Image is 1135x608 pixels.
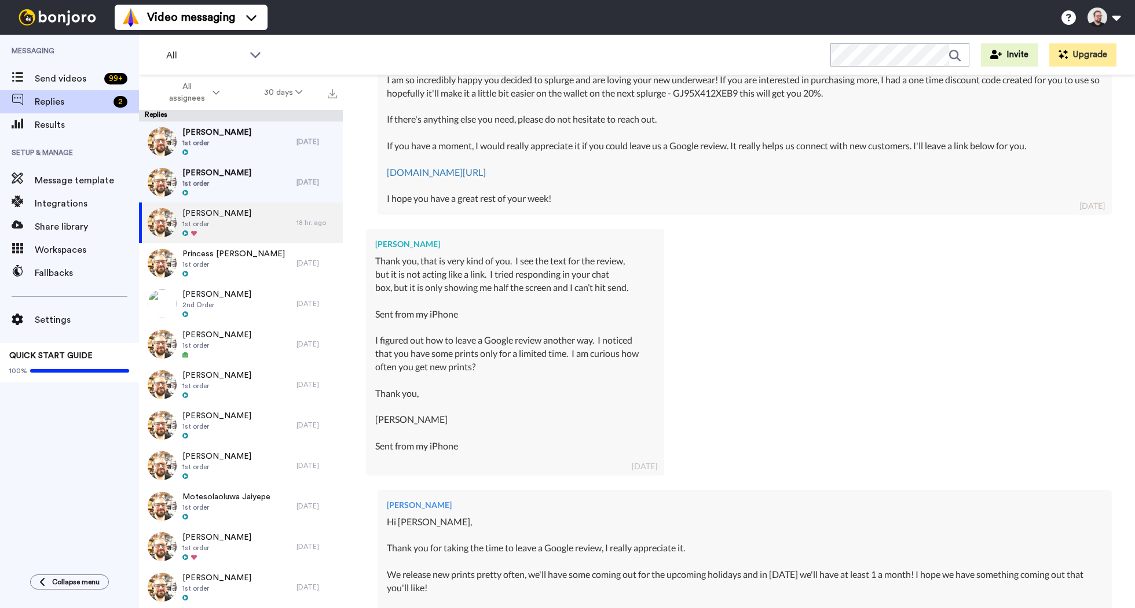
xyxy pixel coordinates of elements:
span: [PERSON_NAME] [182,208,251,219]
span: Settings [35,313,139,327]
span: [PERSON_NAME] [182,572,251,584]
button: All assignees [141,76,242,109]
span: 1st order [182,260,285,269]
a: [PERSON_NAME]1st order[DATE] [139,405,343,445]
span: [PERSON_NAME] [182,370,251,381]
a: Motesolaoluwa Jaiyepe1st order[DATE] [139,486,343,526]
img: vm-color.svg [122,8,140,27]
div: I figured out how to leave a Google review another way. I noticed that you have some prints only ... [375,334,655,466]
span: 2nd Order [182,300,251,309]
span: Motesolaoluwa Jaiyepe [182,491,270,503]
div: Hi [PERSON_NAME], I am so incredibly happy you decided to splurge and are loving your new underwe... [387,47,1103,205]
div: 18 hr. ago [296,218,337,227]
span: 1st order [182,422,251,431]
a: [PERSON_NAME]1st order[DATE] [139,567,343,607]
div: 99 + [104,73,127,84]
span: Replies [35,95,109,109]
div: Thank you, that is very kind of you. I see the text for the review, but it is not acting like a l... [375,255,655,334]
span: 1st order [182,381,251,390]
button: Export all results that match these filters now. [324,84,340,101]
span: All [166,49,244,62]
div: [DATE] [296,461,337,470]
span: Message template [35,174,139,187]
button: Collapse menu [30,574,109,589]
img: efa524da-70a9-41f2-aa42-4cb2d5cfdec7-thumb.jpg [148,168,177,197]
div: [DATE] [296,542,337,551]
a: [PERSON_NAME]1st order[DATE] [139,445,343,486]
div: [DATE] [296,583,337,592]
span: QUICK START GUIDE [9,352,93,360]
span: Integrations [35,197,139,211]
button: 30 days [242,82,325,103]
div: [DATE] [296,259,337,268]
div: [DATE] [296,380,337,389]
div: [DATE] [296,340,337,349]
span: Share library [35,220,139,234]
span: 1st order [182,543,251,552]
span: [PERSON_NAME] [182,329,251,341]
span: 1st order [182,584,251,593]
span: [PERSON_NAME] [182,127,251,138]
span: 1st order [182,138,251,148]
img: efa524da-70a9-41f2-aa42-4cb2d5cfdec7-thumb.jpg [148,532,177,561]
img: efa524da-70a9-41f2-aa42-4cb2d5cfdec7-thumb.jpg [148,573,177,602]
span: 1st order [182,462,251,471]
span: [PERSON_NAME] [182,451,251,462]
img: export.svg [328,89,337,98]
span: Workspaces [35,243,139,257]
a: Princess [PERSON_NAME]1st order[DATE] [139,243,343,283]
img: efa524da-70a9-41f2-aa42-4cb2d5cfdec7-thumb.jpg [148,249,177,278]
div: [DATE] [296,502,337,511]
span: [PERSON_NAME] [182,532,251,543]
span: Send videos [35,72,100,86]
div: [DATE] [1079,200,1105,212]
a: [PERSON_NAME]2nd Order[DATE] [139,283,343,324]
span: 100% [9,366,27,375]
span: 1st order [182,503,270,512]
span: All assignees [163,81,210,104]
button: Upgrade [1049,43,1116,67]
div: Replies [139,110,343,121]
img: bj-logo-header-white.svg [14,9,101,25]
img: efa524da-70a9-41f2-aa42-4cb2d5cfdec7-thumb.jpg [148,330,177,359]
div: [PERSON_NAME] [375,238,655,250]
img: 8db93726-50d8-4d85-967b-90c4cb94ea46-thumb.jpg [148,289,177,318]
a: [PERSON_NAME]1st order[DATE] [139,162,343,202]
div: 2 [113,96,127,108]
span: Collapse menu [52,577,100,587]
img: efa524da-70a9-41f2-aa42-4cb2d5cfdec7-thumb.jpg [148,370,177,399]
span: Princess [PERSON_NAME] [182,248,285,260]
span: Fallbacks [35,266,139,280]
img: efa524da-70a9-41f2-aa42-4cb2d5cfdec7-thumb.jpg [148,492,177,521]
span: Results [35,118,139,132]
span: [PERSON_NAME] [182,410,251,422]
div: [DATE] [296,178,337,187]
a: [PERSON_NAME]1st order18 hr. ago [139,202,343,243]
img: efa524da-70a9-41f2-aa42-4cb2d5cfdec7-thumb.jpg [148,127,177,156]
span: [PERSON_NAME] [182,167,251,179]
span: 1st order [182,341,251,350]
a: [PERSON_NAME]1st order[DATE] [139,526,343,567]
span: 1st order [182,179,251,188]
span: Video messaging [147,9,235,25]
span: [PERSON_NAME] [182,289,251,300]
a: [PERSON_NAME]1st order[DATE] [139,364,343,405]
a: [DOMAIN_NAME][URL] [387,167,486,178]
div: [DATE] [296,137,337,146]
div: [DATE] [296,421,337,430]
div: [DATE] [632,460,657,472]
div: [PERSON_NAME] [387,499,1103,511]
img: efa524da-70a9-41f2-aa42-4cb2d5cfdec7-thumb.jpg [148,411,177,440]
a: [PERSON_NAME]1st order[DATE] [139,121,343,162]
a: [PERSON_NAME]1st order[DATE] [139,324,343,364]
span: 1st order [182,219,251,229]
button: Invite [981,43,1038,67]
div: [DATE] [296,299,337,308]
img: efa524da-70a9-41f2-aa42-4cb2d5cfdec7-thumb.jpg [148,451,177,480]
img: efa524da-70a9-41f2-aa42-4cb2d5cfdec7-thumb.jpg [148,208,177,237]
